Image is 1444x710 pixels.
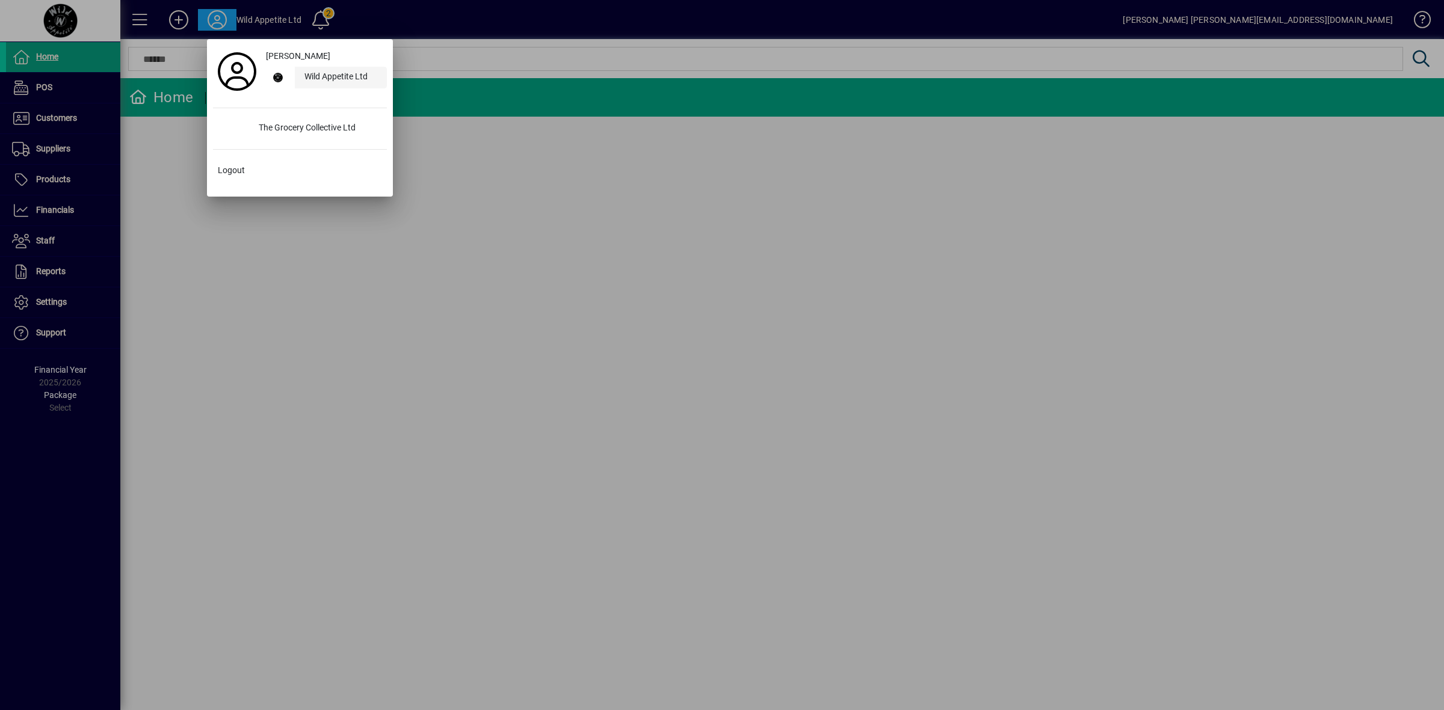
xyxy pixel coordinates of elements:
span: [PERSON_NAME] [266,50,330,63]
a: Profile [213,61,261,82]
span: Logout [218,164,245,177]
button: Wild Appetite Ltd [261,67,387,88]
a: [PERSON_NAME] [261,45,387,67]
button: The Grocery Collective Ltd [213,118,387,139]
div: The Grocery Collective Ltd [249,118,387,139]
div: Wild Appetite Ltd [295,67,387,88]
button: Logout [213,159,387,181]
